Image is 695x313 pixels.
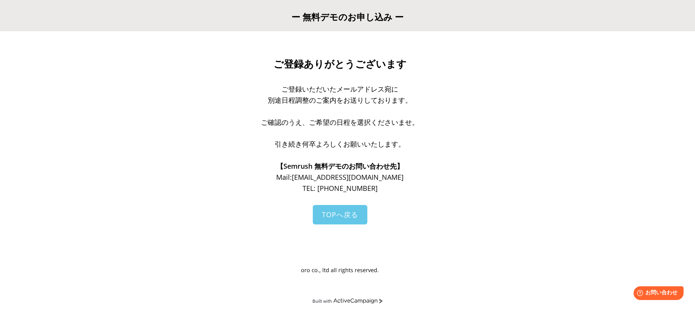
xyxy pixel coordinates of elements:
span: oro co., ltd all rights reserved. [301,266,379,274]
span: 別途日程調整のご案内をお送りしております。 [268,95,412,105]
iframe: Help widget launcher [627,283,687,305]
span: TOPへ戻る [322,210,358,219]
span: ご登録いただいたメールアドレス宛に [282,84,398,94]
a: TOPへ戻る [313,205,367,224]
span: ご登録ありがとうございます [273,58,407,70]
div: Built with [312,298,332,303]
span: 引き続き何卒よろしくお願いいたします。 [275,139,405,148]
span: TEL: [PHONE_NUMBER] [302,184,378,193]
span: ご確認のうえ、ご希望の日程を選択くださいませ。 [261,118,419,127]
span: 【Semrush 無料デモのお問い合わせ先】 [277,161,404,171]
span: Mail: [EMAIL_ADDRESS][DOMAIN_NAME] [276,173,404,182]
span: ー 無料デモのお申し込み ー [291,11,404,23]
